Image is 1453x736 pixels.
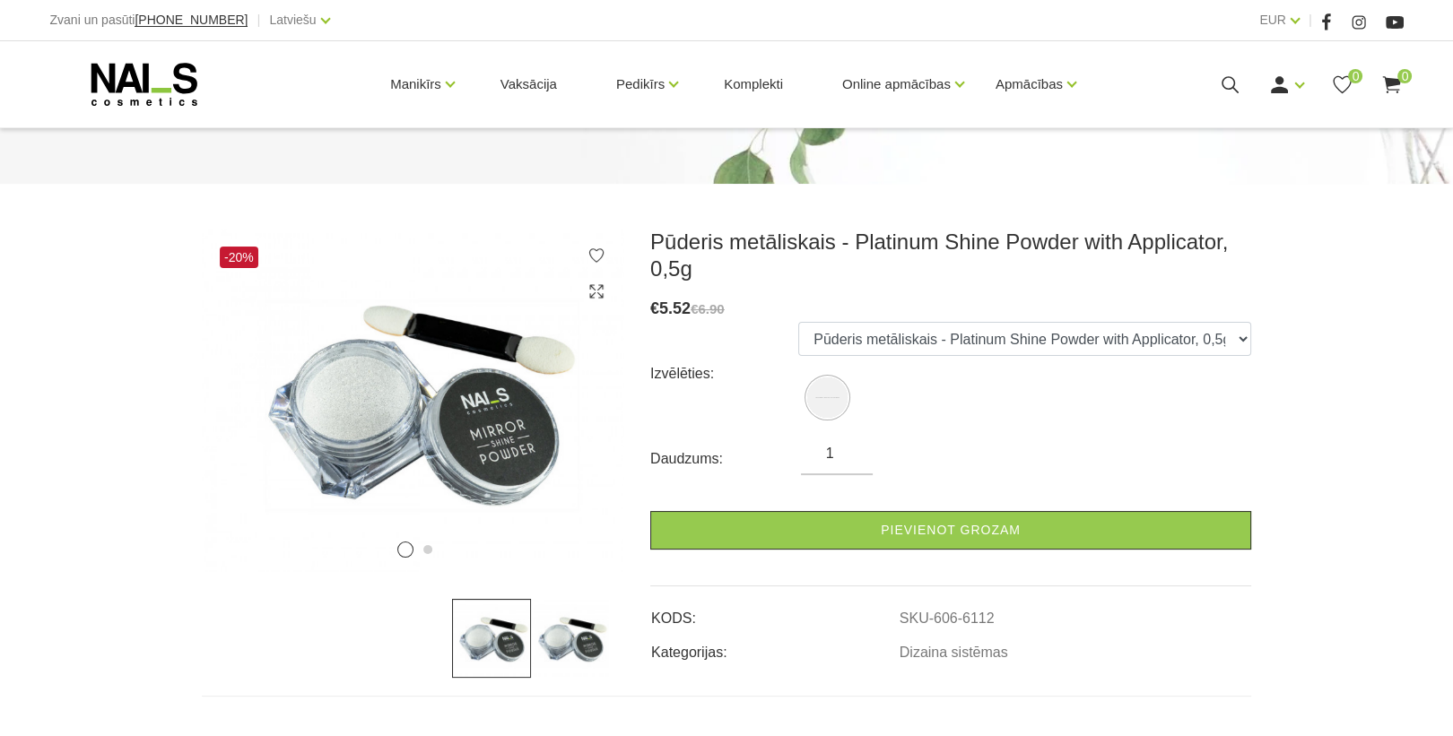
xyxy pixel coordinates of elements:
img: ... [531,599,610,678]
a: Vaksācija [486,41,571,127]
button: 2 of 2 [423,545,432,554]
a: Latviešu [269,9,316,30]
a: 0 [1331,74,1353,96]
span: € [650,299,659,317]
div: Izvēlēties: [650,359,798,388]
span: 0 [1397,69,1412,83]
a: Komplekti [709,41,797,127]
span: 0 [1348,69,1362,83]
a: SKU-606-6112 [900,610,995,627]
a: Dizaina sistēmas [900,645,1008,661]
img: Pūderis metāliskais - Platinum Shine Powder with Applicator, 0,5g [807,377,848,418]
img: ... [452,599,531,678]
img: ... [202,229,623,572]
span: | [1309,9,1312,31]
a: Pievienot grozam [650,511,1251,550]
a: Apmācības [996,48,1063,120]
td: Kategorijas: [650,629,899,663]
span: 5.52 [659,299,691,317]
a: [PHONE_NUMBER] [135,13,248,27]
a: Pedikīrs [616,48,665,120]
a: Online apmācības [842,48,951,120]
td: KODS: [650,595,899,629]
span: -20% [220,247,258,268]
span: | [257,9,260,31]
div: Zvani un pasūti [50,9,248,31]
a: 0 [1380,74,1403,96]
a: Manikīrs [390,48,441,120]
button: 1 of 2 [397,541,413,558]
s: €6.90 [691,301,725,316]
div: Daudzums: [650,445,801,473]
a: EUR [1259,9,1286,30]
h3: Pūderis metāliskais - Platinum Shine Powder with Applicator, 0,5g [650,229,1251,282]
